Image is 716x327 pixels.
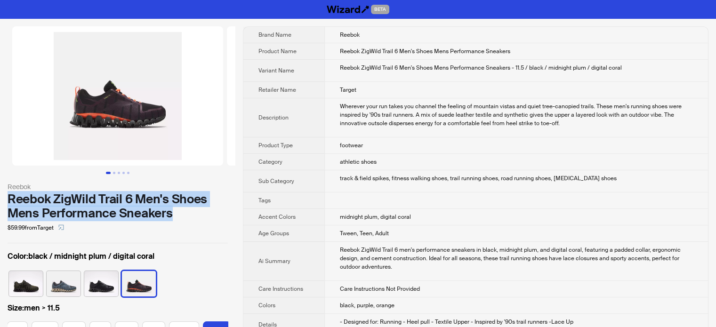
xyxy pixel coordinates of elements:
[47,271,80,296] img: grey 6 / soft slate / classic beige
[340,48,510,55] span: Reebok ZigWild Trail 6 Men's Shoes Mens Performance Sneakers
[122,172,125,174] button: Go to slide 4
[258,177,294,185] span: Sub Category
[371,5,389,14] span: BETA
[118,172,120,174] button: Go to slide 3
[340,174,693,183] div: track & field spikes, fitness walking shoes, trail running shoes, road running shoes, cross-train...
[340,246,693,271] div: Reebok ZigWild Trail 6 men's performance sneakers in black, midnight plum, and digital coral, fea...
[258,257,290,265] span: Ai Summary
[340,86,356,94] span: Target
[258,142,293,149] span: Product Type
[258,67,294,74] span: Variant Name
[106,172,111,174] button: Go to slide 1
[340,230,389,237] span: Tween, Teen, Adult
[258,86,296,94] span: Retailer Name
[340,158,377,166] span: athletic shoes
[84,270,118,295] label: available
[258,197,271,204] span: Tags
[12,26,223,166] img: Reebok ZigWild Trail 6 Men's Shoes Mens Performance Sneakers Reebok ZigWild Trail 6 Men's Shoes M...
[127,172,129,174] button: Go to slide 5
[122,271,156,296] img: black / midnight plum / digital coral
[113,172,115,174] button: Go to slide 2
[258,158,282,166] span: Category
[47,270,80,295] label: available
[8,303,24,313] span: Size :
[122,270,156,295] label: available
[340,302,394,309] span: black, purple, orange
[258,302,275,309] span: Colors
[340,64,693,72] div: Reebok ZigWild Trail 6 Men's Shoes Mens Performance Sneakers - 11.5 / black / midnight plum / dig...
[340,318,693,326] div: - Designed for: Running - Heel pull - Textile Upper - Inspired by '90s trail runners -Lace Up
[258,48,297,55] span: Product Name
[258,31,291,39] span: Brand Name
[258,213,296,221] span: Accent Colors
[8,303,228,314] label: men > 11.5
[8,192,228,220] div: Reebok ZigWild Trail 6 Men's Shoes Mens Performance Sneakers
[8,251,228,262] label: black / midnight plum / digital coral
[8,220,228,235] div: $59.99 from Target
[8,251,28,261] span: Color :
[58,224,64,230] span: select
[8,182,228,192] div: Reebok
[258,285,303,293] span: Care Instructions
[340,31,360,39] span: Reebok
[9,271,43,296] img: army green / core black / ftwr white
[258,230,289,237] span: Age Groups
[340,285,420,293] span: Care Instructions Not Provided
[258,114,289,121] span: Description
[340,102,693,128] div: Wherever your run takes you channel the feeling of mountain vistas and quiet tree-canopied trails...
[9,270,43,295] label: available
[340,142,363,149] span: footwear
[84,271,118,296] img: black / cold grey 7 / ftwr white
[227,26,438,166] img: Reebok ZigWild Trail 6 Men's Shoes Mens Performance Sneakers Reebok ZigWild Trail 6 Men's Shoes M...
[340,213,411,221] span: midnight plum, digital coral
